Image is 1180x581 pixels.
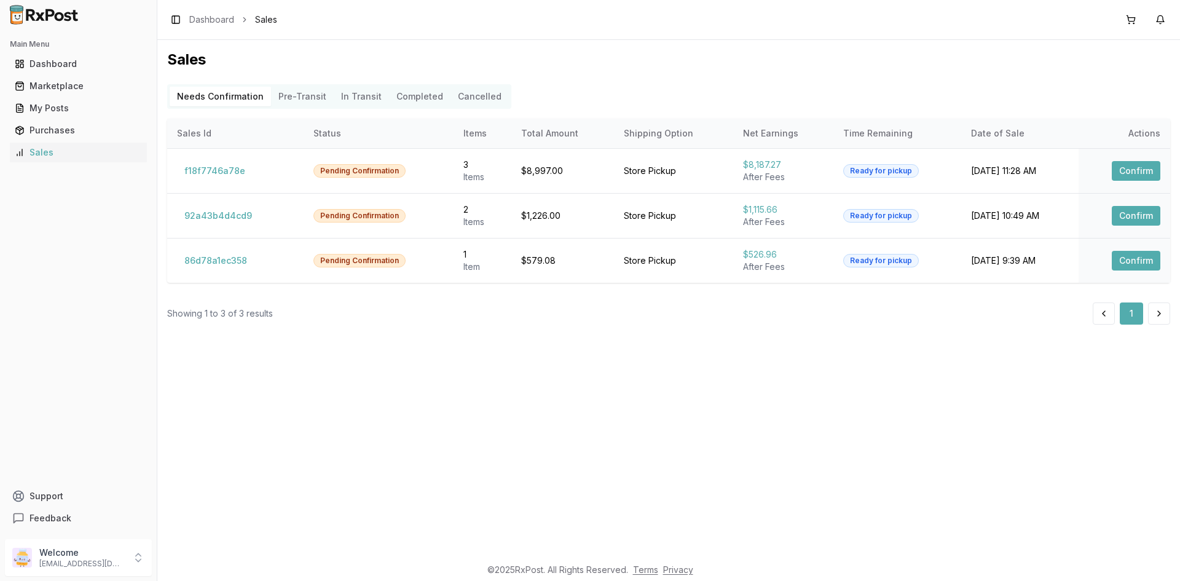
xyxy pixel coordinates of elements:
[334,87,389,106] button: In Transit
[971,165,1069,177] div: [DATE] 11:28 AM
[463,261,502,273] div: Item
[743,248,824,261] div: $526.96
[15,146,142,159] div: Sales
[389,87,450,106] button: Completed
[15,102,142,114] div: My Posts
[5,76,152,96] button: Marketplace
[12,548,32,567] img: User avatar
[833,119,961,148] th: Time Remaining
[189,14,234,26] a: Dashboard
[304,119,454,148] th: Status
[167,119,304,148] th: Sales Id
[743,261,824,273] div: After Fees
[743,204,824,216] div: $1,115.66
[167,307,273,320] div: Showing 1 to 3 of 3 results
[1112,161,1160,181] button: Confirm
[663,564,693,575] a: Privacy
[29,512,71,524] span: Feedback
[521,255,604,267] div: $579.08
[313,254,406,267] div: Pending Confirmation
[463,204,502,216] div: 2
[255,14,277,26] span: Sales
[10,39,147,49] h2: Main Menu
[463,159,502,171] div: 3
[843,254,919,267] div: Ready for pickup
[15,124,142,136] div: Purchases
[5,98,152,118] button: My Posts
[843,209,919,223] div: Ready for pickup
[743,159,824,171] div: $8,187.27
[450,87,509,106] button: Cancelled
[743,216,824,228] div: After Fees
[10,97,147,119] a: My Posts
[633,564,658,575] a: Terms
[614,119,733,148] th: Shipping Option
[463,216,502,228] div: Item s
[624,210,723,222] div: Store Pickup
[10,119,147,141] a: Purchases
[1112,251,1160,271] button: Confirm
[15,80,142,92] div: Marketplace
[271,87,334,106] button: Pre-Transit
[5,507,152,529] button: Feedback
[733,119,833,148] th: Net Earnings
[177,251,254,271] button: 86d78a1ec358
[843,164,919,178] div: Ready for pickup
[624,165,723,177] div: Store Pickup
[971,255,1069,267] div: [DATE] 9:39 AM
[10,53,147,75] a: Dashboard
[170,87,271,106] button: Needs Confirmation
[189,14,277,26] nav: breadcrumb
[5,5,84,25] img: RxPost Logo
[313,164,406,178] div: Pending Confirmation
[1112,206,1160,226] button: Confirm
[10,141,147,164] a: Sales
[167,50,1170,69] h1: Sales
[971,210,1069,222] div: [DATE] 10:49 AM
[743,171,824,183] div: After Fees
[521,165,604,177] div: $8,997.00
[5,121,152,140] button: Purchases
[177,161,253,181] button: f18f7746a78e
[624,255,723,267] div: Store Pickup
[39,547,125,559] p: Welcome
[39,559,125,569] p: [EMAIL_ADDRESS][DOMAIN_NAME]
[313,209,406,223] div: Pending Confirmation
[463,171,502,183] div: Item s
[5,54,152,74] button: Dashboard
[1079,119,1170,148] th: Actions
[463,248,502,261] div: 1
[521,210,604,222] div: $1,226.00
[5,485,152,507] button: Support
[177,206,259,226] button: 92a43b4d4cd9
[5,143,152,162] button: Sales
[15,58,142,70] div: Dashboard
[10,75,147,97] a: Marketplace
[961,119,1079,148] th: Date of Sale
[511,119,614,148] th: Total Amount
[1120,302,1143,325] button: 1
[454,119,511,148] th: Items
